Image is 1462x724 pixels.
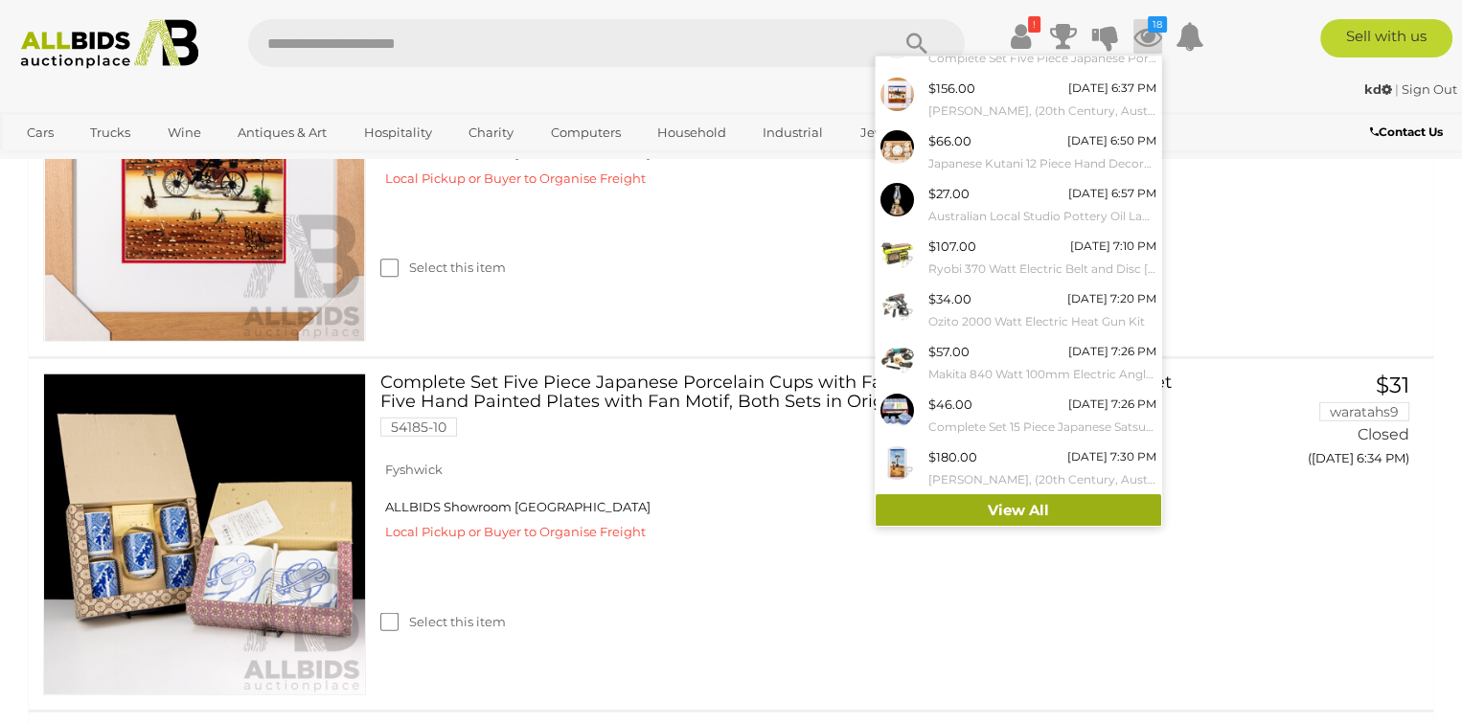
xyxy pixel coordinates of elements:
span: $66.00 [928,133,971,148]
a: Industrial [750,117,835,148]
a: $27.00 [DATE] 6:57 PM Australian Local Studio Pottery Oil Lamp with Glass Flue by [PERSON_NAME], ... [876,178,1161,231]
small: Ozito 2000 Watt Electric Heat Gun Kit [928,311,1156,332]
a: ! [1007,19,1036,54]
a: $31 waratahs9 Closed ([DATE] 6:34 PM) [1214,373,1414,476]
a: Household [645,117,739,148]
small: Complete Set 15 Piece Japanese Satsuma Hand Decorated Porcelain Fan, Cup and Wooden Fork in Origi... [928,417,1156,438]
span: $107.00 [928,238,976,254]
small: Australian Local Studio Pottery Oil Lamp with Glass Flue by [PERSON_NAME], Bungendore [928,206,1156,227]
label: Select this item [380,613,506,631]
span: $27.00 [928,186,970,201]
small: [PERSON_NAME], (20th Century, Australian, 1947-), The Wedding Day, Wonderful Giclee Print, 47 X 4... [928,101,1156,122]
span: $31 [1376,372,1409,398]
a: Contact Us [1370,122,1448,143]
a: Sell with us [1320,19,1452,57]
a: Cars [14,117,66,148]
small: Makita 840 Watt 100mm Electric Angle Grinder [928,364,1156,385]
strong: kd [1364,81,1392,97]
div: [DATE] 7:10 PM [1070,236,1156,257]
a: $57.00 [DATE] 7:26 PM Makita 840 Watt 100mm Electric Angle Grinder [876,336,1161,389]
img: 51536-51a.jpg [880,183,914,216]
div: [DATE] 7:26 PM [1068,341,1156,362]
a: View All [876,494,1161,528]
a: $66.00 [DATE] 6:50 PM Japanese Kutani 12 Piece Hand Decorated Porcelain Tea Service in Original W... [876,125,1161,178]
div: [DATE] 7:20 PM [1067,288,1156,309]
a: Jewellery [848,117,932,148]
a: 18 [1133,19,1162,54]
img: 50555-40a.jpg [880,446,914,480]
a: Sign Out [1402,81,1457,97]
img: Allbids.com.au [11,19,208,69]
div: [DATE] 7:26 PM [1068,394,1156,415]
small: Japanese Kutani 12 Piece Hand Decorated Porcelain Tea Service in Original Wooden Case [928,153,1156,174]
small: Ryobi 370 Watt Electric Belt and Disc [PERSON_NAME] [928,259,1156,280]
i: ! [1028,16,1040,33]
small: [PERSON_NAME], (20th Century, Australian, 1947-), The Three of Us, Giclee Limited Edition Print, ... [928,469,1156,490]
img: 54379-8a.jpg [880,236,914,269]
a: $156.00 [DATE] 6:37 PM [PERSON_NAME], (20th Century, Australian, 1947-), The Wedding Day, Wonderf... [876,73,1161,125]
img: 54185-8a.jpg [880,130,914,164]
a: Complete Set Five Piece Japanese Porcelain Cups with Fan and Drum Motif, Along with Set Five Hand... [395,373,1185,452]
span: $180.00 [928,449,977,464]
a: Wine [155,117,214,148]
img: 54379-16a.jpg [880,288,914,322]
div: [DATE] 6:50 PM [1067,130,1156,151]
a: kd [1364,81,1395,97]
div: [DATE] 6:37 PM [1068,78,1156,99]
a: Hospitality [352,117,445,148]
button: Search [869,19,965,67]
img: 50555-46a.jpg [880,78,914,111]
div: [DATE] 6:57 PM [1068,183,1156,204]
i: 18 [1148,16,1167,33]
a: $46.00 [DATE] 7:26 PM Complete Set 15 Piece Japanese Satsuma Hand Decorated Porcelain Fan, Cup an... [876,389,1161,441]
div: [DATE] 7:30 PM [1067,446,1156,467]
img: 54379-5a.jpg [880,341,914,374]
span: $34.00 [928,291,971,306]
small: Complete Set Five Piece Japanese Porcelain Cups with Fan and Drum Motif, Along with Set Five Hand... [928,48,1156,69]
a: Antiques & Art [225,117,339,148]
img: 54185-9a.jpg [880,394,914,427]
span: $156.00 [928,80,975,96]
a: $107.00 [DATE] 7:10 PM Ryobi 370 Watt Electric Belt and Disc [PERSON_NAME] [876,231,1161,283]
a: $180.00 [DATE] 7:30 PM [PERSON_NAME], (20th Century, Australian, 1947-), The Three of Us, Giclee ... [876,441,1161,494]
a: Trucks [78,117,143,148]
b: Contact Us [1370,124,1443,139]
span: $46.00 [928,396,972,412]
span: | [1395,81,1399,97]
a: Charity [456,117,526,148]
a: $34.00 [DATE] 7:20 PM Ozito 2000 Watt Electric Heat Gun Kit [876,283,1161,336]
label: Select this item [380,259,506,277]
a: [GEOGRAPHIC_DATA] [14,148,175,180]
span: $57.00 [928,344,970,359]
a: Computers [537,117,632,148]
